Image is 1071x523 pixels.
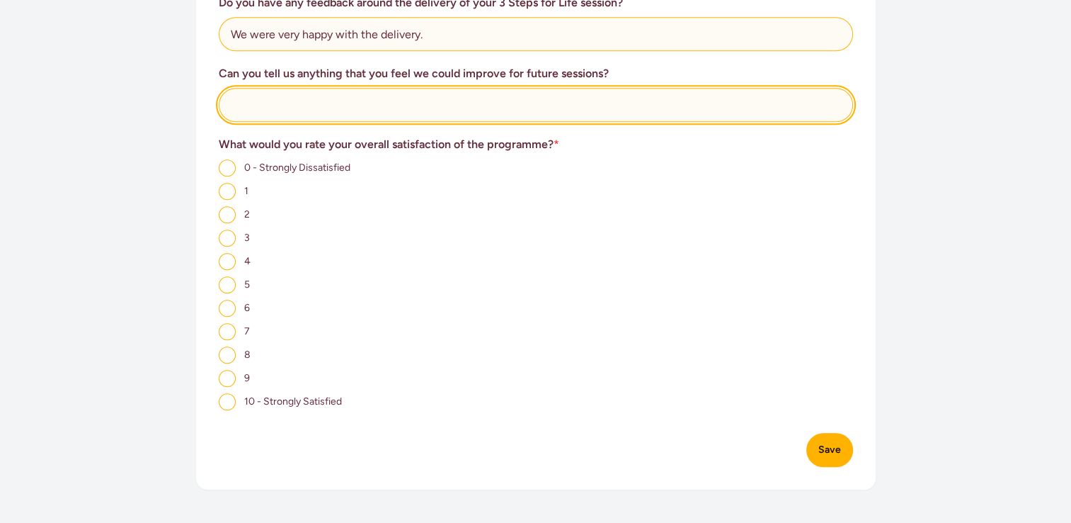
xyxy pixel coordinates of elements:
input: 10 - Strongly Satisfied [219,393,236,410]
span: 6 [244,302,250,314]
input: 3 [219,230,236,247]
h3: What would you rate your overall satisfaction of the programme? [219,136,853,153]
input: 1 [219,183,236,200]
span: 7 [244,325,250,337]
input: 8 [219,347,236,364]
span: 8 [244,349,251,361]
input: 5 [219,276,236,293]
span: 5 [244,279,250,291]
span: 1 [244,185,248,197]
span: 4 [244,255,251,267]
span: 3 [244,232,250,244]
input: 7 [219,323,236,340]
input: 4 [219,253,236,270]
span: 10 - Strongly Satisfied [244,395,342,407]
span: 2 [244,208,250,220]
input: 0 - Strongly Dissatisfied [219,159,236,176]
input: 6 [219,300,236,317]
h3: Can you tell us anything that you feel we could improve for future sessions? [219,65,853,82]
input: 2 [219,206,236,223]
input: 9 [219,370,236,387]
span: 9 [244,372,250,384]
span: 0 - Strongly Dissatisfied [244,162,350,174]
button: Save [806,433,853,467]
